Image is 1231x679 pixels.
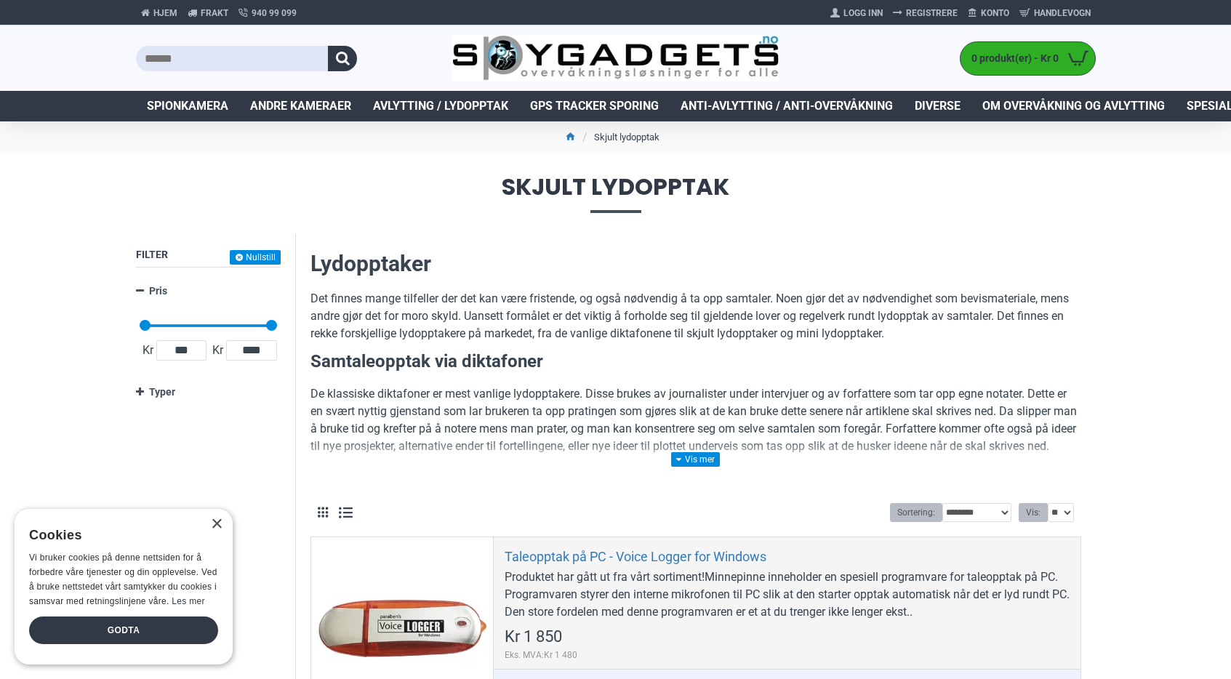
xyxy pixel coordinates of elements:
span: 0 produkt(er) - Kr 0 [961,51,1062,66]
a: Typer [136,379,281,405]
a: Om overvåkning og avlytting [971,91,1176,121]
a: Konto [963,1,1014,25]
span: Avlytting / Lydopptak [373,97,508,115]
div: Close [211,519,222,530]
p: De klassiske diktafoner er mest vanlige lydopptakere. Disse brukes av journalister under intervju... [310,385,1081,455]
div: Godta [29,616,218,644]
h3: Skjulte lydopptakere [310,462,1081,487]
a: Handlevogn [1014,1,1096,25]
label: Sortering: [890,503,942,522]
button: Nullstill [230,250,281,265]
a: GPS Tracker Sporing [519,91,670,121]
a: Les mer, opens a new window [172,596,204,606]
a: Spionkamera [136,91,239,121]
span: Kr [209,342,226,359]
span: Hjem [153,7,177,20]
span: Handlevogn [1034,7,1091,20]
span: Kr [140,342,156,359]
a: Avlytting / Lydopptak [362,91,519,121]
a: Anti-avlytting / Anti-overvåkning [670,91,904,121]
a: Pris [136,278,281,304]
div: Cookies [29,520,209,551]
h3: Samtaleopptak via diktafoner [310,350,1081,374]
span: Frakt [201,7,228,20]
a: 0 produkt(er) - Kr 0 [961,42,1095,75]
span: Skjult lydopptak [136,175,1096,212]
a: Logg Inn [825,1,888,25]
span: Konto [981,7,1009,20]
a: Taleopptak på PC - Voice Logger for Windows [505,548,766,565]
h2: Lydopptaker [310,249,1081,279]
span: 940 99 099 [252,7,297,20]
span: Andre kameraer [250,97,351,115]
span: Om overvåkning og avlytting [982,97,1165,115]
span: Spionkamera [147,97,228,115]
a: Andre kameraer [239,91,362,121]
span: Vi bruker cookies på denne nettsiden for å forbedre våre tjenester og din opplevelse. Ved å bruke... [29,553,217,606]
a: Diverse [904,91,971,121]
a: Registrere [888,1,963,25]
div: Produktet har gått ut fra vårt sortiment!Minnepinne inneholder en spesiell programvare for taleop... [505,568,1070,621]
img: SpyGadgets.no [452,35,779,82]
p: Det finnes mange tilfeller der det kan være fristende, og også nødvendig å ta opp samtaler. Noen ... [310,290,1081,342]
span: Kr 1 850 [505,629,562,645]
label: Vis: [1019,503,1048,522]
span: Anti-avlytting / Anti-overvåkning [681,97,893,115]
span: Eks. MVA:Kr 1 480 [505,648,577,662]
span: GPS Tracker Sporing [530,97,659,115]
span: Filter [136,249,168,260]
span: Diverse [915,97,961,115]
span: Logg Inn [843,7,883,20]
span: Registrere [906,7,958,20]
